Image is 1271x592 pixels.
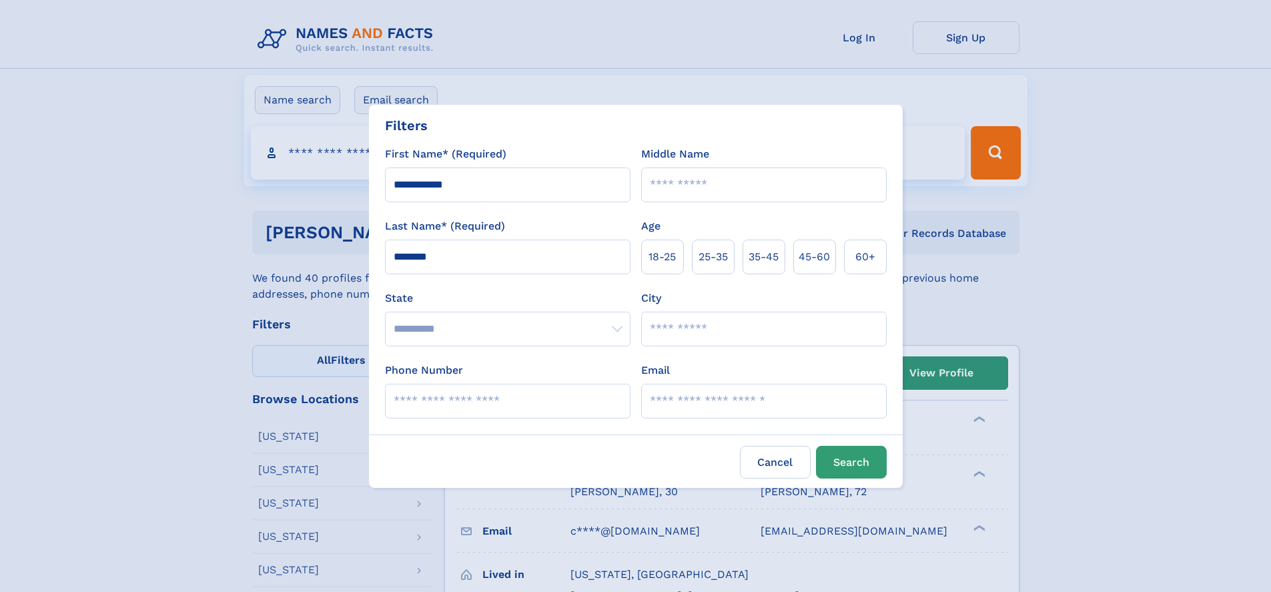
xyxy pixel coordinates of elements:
[641,290,661,306] label: City
[699,249,728,265] span: 25‑35
[641,146,709,162] label: Middle Name
[385,146,506,162] label: First Name* (Required)
[816,446,887,479] button: Search
[385,290,630,306] label: State
[641,218,661,234] label: Age
[385,115,428,135] div: Filters
[740,446,811,479] label: Cancel
[855,249,875,265] span: 60+
[749,249,779,265] span: 35‑45
[385,218,505,234] label: Last Name* (Required)
[641,362,670,378] label: Email
[385,362,463,378] label: Phone Number
[649,249,676,265] span: 18‑25
[799,249,830,265] span: 45‑60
